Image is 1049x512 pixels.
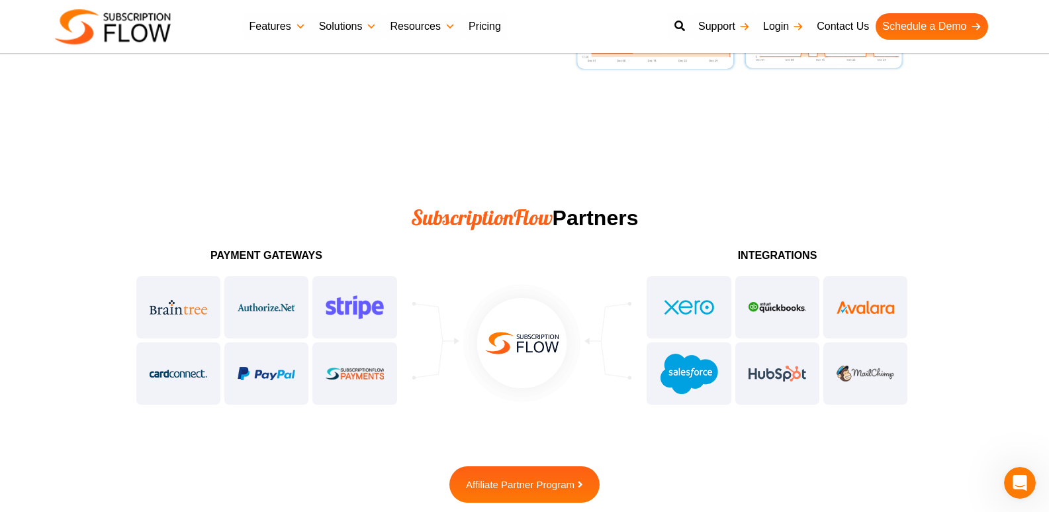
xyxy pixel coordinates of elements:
[194,205,856,230] h2: Partners
[466,480,574,489] span: Affiliate Partner Program
[1004,467,1036,499] iframe: Intercom live chat
[134,250,399,261] h3: Payment Gateways
[383,13,461,40] a: Resources
[462,13,508,40] a: Pricing
[312,13,384,40] a: Solutions
[449,466,600,503] a: Affiliate Partner Program
[459,280,585,406] img: subscriptionflow
[876,13,987,40] a: Schedule a Demo
[756,13,810,40] a: Login
[411,204,553,230] span: SubscriptionFlow
[55,9,171,44] img: Subscriptionflow
[243,13,312,40] a: Features
[692,13,756,40] a: Support
[645,250,909,261] h3: integrations
[810,13,876,40] a: Contact Us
